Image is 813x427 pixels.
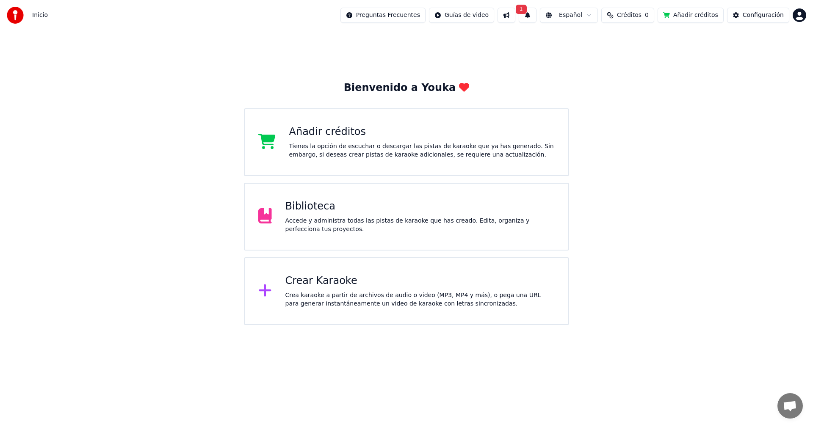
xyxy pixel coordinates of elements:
[727,8,789,23] button: Configuración
[743,11,784,19] div: Configuración
[519,8,536,23] button: 1
[645,11,649,19] span: 0
[32,11,48,19] nav: breadcrumb
[658,8,724,23] button: Añadir créditos
[617,11,642,19] span: Créditos
[7,7,24,24] img: youka
[340,8,426,23] button: Preguntas Frecuentes
[289,125,555,139] div: Añadir créditos
[32,11,48,19] span: Inicio
[285,217,555,234] div: Accede y administra todas las pistas de karaoke que has creado. Edita, organiza y perfecciona tus...
[344,81,470,95] div: Bienvenido a Youka
[429,8,494,23] button: Guías de video
[285,291,555,308] div: Crea karaoke a partir de archivos de audio o video (MP3, MP4 y más), o pega una URL para generar ...
[777,393,803,419] div: Chat abierto
[516,5,527,14] span: 1
[285,274,555,288] div: Crear Karaoke
[601,8,654,23] button: Créditos0
[289,142,555,159] div: Tienes la opción de escuchar o descargar las pistas de karaoke que ya has generado. Sin embargo, ...
[285,200,555,213] div: Biblioteca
